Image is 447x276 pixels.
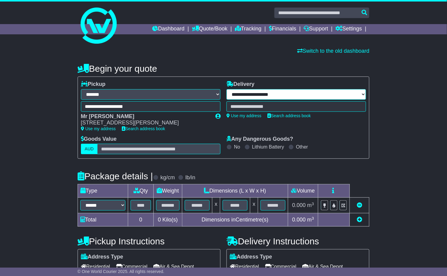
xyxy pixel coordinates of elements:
a: Support [304,24,328,34]
label: Delivery [227,81,254,88]
a: Tracking [235,24,261,34]
td: Total [78,213,128,227]
td: Weight [154,184,182,198]
a: Use my address [227,113,261,118]
span: Residential [81,262,110,271]
td: Volume [288,184,318,198]
label: Lithium Battery [252,144,284,150]
span: 0 [158,217,161,223]
td: x [212,198,220,213]
label: AUD [81,144,98,154]
span: Air & Sea Depot [303,262,343,271]
label: lb/in [186,174,196,181]
a: Settings [336,24,362,34]
a: Financials [269,24,296,34]
a: Switch to the old dashboard [297,48,369,54]
span: Residential [230,262,259,271]
span: Commercial [265,262,296,271]
a: Add new item [357,217,362,223]
label: Pickup [81,81,106,88]
label: Address Type [230,254,272,260]
td: Dimensions (L x W x H) [182,184,288,198]
span: © One World Courier 2025. All rights reserved. [78,269,165,274]
td: Type [78,184,128,198]
span: Air & Sea Depot [153,262,194,271]
label: kg/cm [161,174,175,181]
td: Kilo(s) [154,213,182,227]
a: Search address book [267,113,311,118]
a: Dashboard [152,24,184,34]
span: 0.000 [292,217,306,223]
h4: Delivery Instructions [227,236,369,246]
h4: Pickup Instructions [78,236,220,246]
label: Goods Value [81,136,117,143]
td: 0 [128,213,154,227]
span: Commercial [116,262,147,271]
a: Remove this item [357,202,362,208]
label: Other [296,144,308,150]
a: Use my address [81,126,116,131]
label: No [234,144,240,150]
td: x [250,198,258,213]
span: m [307,217,314,223]
sup: 3 [312,216,314,221]
div: [STREET_ADDRESS][PERSON_NAME] [81,120,209,126]
a: Search address book [122,126,165,131]
td: Dimensions in Centimetre(s) [182,213,288,227]
h4: Package details | [78,171,153,181]
label: Any Dangerous Goods? [227,136,293,143]
a: Quote/Book [192,24,227,34]
td: Qty [128,184,154,198]
label: Address Type [81,254,123,260]
h4: Begin your quote [78,64,370,74]
sup: 3 [312,202,314,206]
span: 0.000 [292,202,306,208]
span: m [307,202,314,208]
div: Mr [PERSON_NAME] [81,113,209,120]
